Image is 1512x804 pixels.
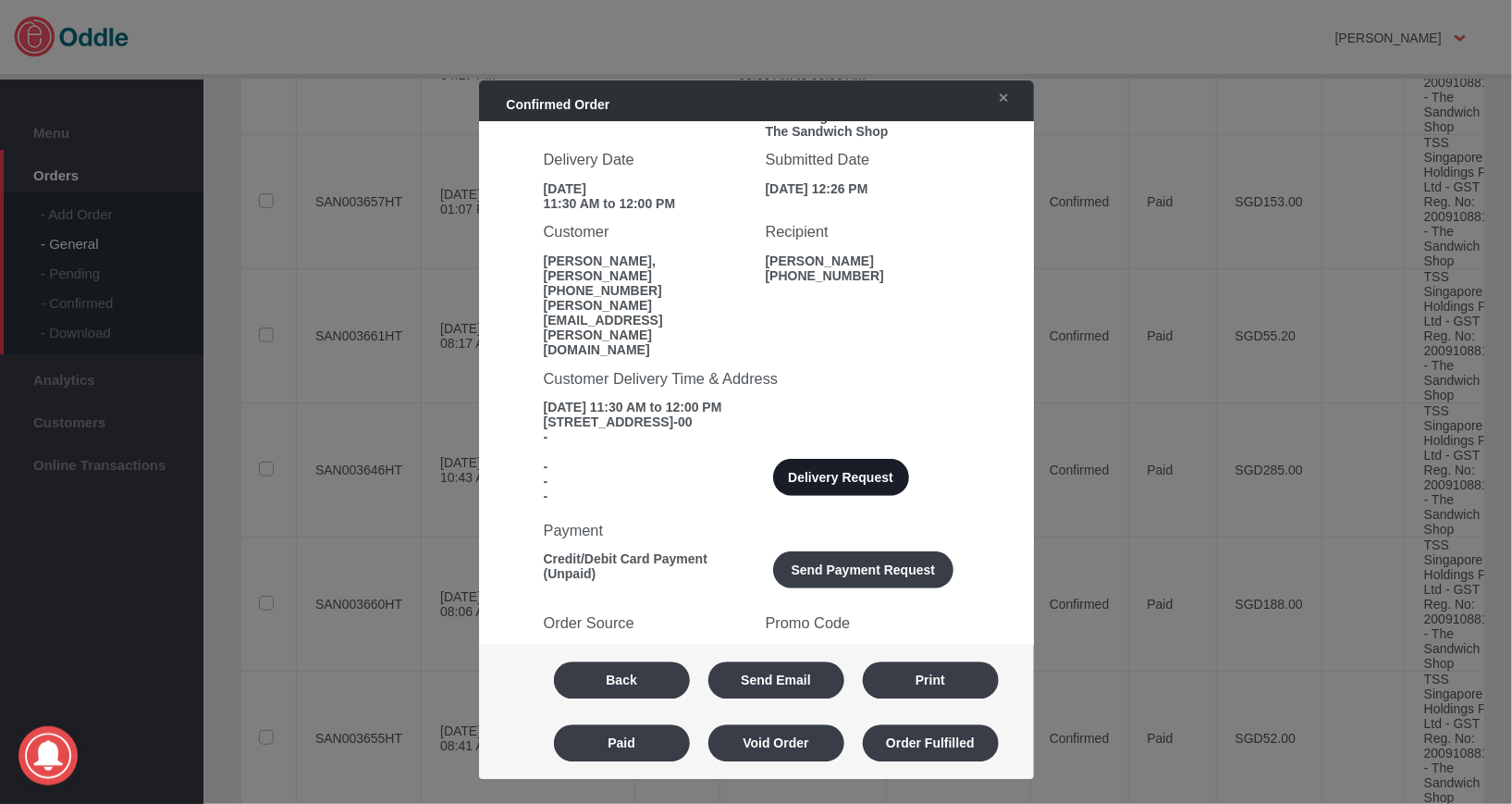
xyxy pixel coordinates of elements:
[766,152,969,169] h3: Submitted Date
[708,662,844,699] button: Send Email
[544,552,747,567] div: Credit/Debit Card Payment
[544,522,969,539] h3: Payment
[544,475,747,489] div: -
[544,181,747,196] div: [DATE]
[863,724,999,761] button: Order Fulfilled
[766,268,969,283] div: [PHONE_NUMBER]
[980,81,1019,115] a: ✕
[554,724,690,761] button: Paid
[544,489,747,504] div: -
[554,662,690,699] button: Back
[544,401,969,415] div: [DATE] 11:30 AM to 12:00 PM
[488,88,971,121] div: Confirmed Order
[544,567,747,582] div: (Unpaid)
[544,254,747,283] div: [PERSON_NAME], [PERSON_NAME]
[766,181,969,196] div: [DATE] 12:26 PM
[544,224,747,241] h3: Customer
[708,724,844,761] button: Void Order
[544,460,747,475] div: -
[544,298,747,357] div: [PERSON_NAME][EMAIL_ADDRESS][PERSON_NAME][DOMAIN_NAME]
[544,415,969,430] div: [STREET_ADDRESS]-00
[773,460,909,497] button: Delivery Request
[544,370,969,388] h3: Customer Delivery Time & Address
[544,283,747,298] div: [PHONE_NUMBER]
[544,430,969,445] div: -
[766,614,969,632] h3: Promo Code
[544,196,747,211] div: 11:30 AM to 12:00 PM
[766,224,969,241] h3: Recipient
[544,152,747,169] h3: Delivery Date
[863,662,999,699] button: Print
[773,552,954,589] button: Send Payment Request
[766,254,969,268] div: [PERSON_NAME]
[544,614,747,632] h3: Order Source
